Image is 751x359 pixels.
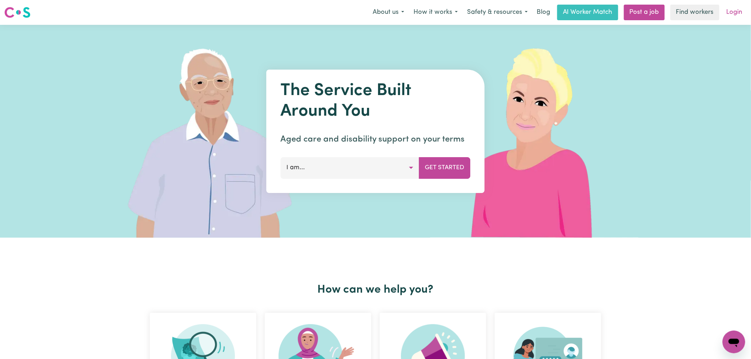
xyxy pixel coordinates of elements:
button: I am... [281,157,420,178]
p: Aged care and disability support on your terms [281,133,471,146]
a: Post a job [624,5,665,20]
a: Careseekers logo [4,4,31,21]
h2: How can we help you? [146,283,605,297]
a: Login [722,5,747,20]
button: Get Started [419,157,471,178]
a: AI Worker Match [557,5,618,20]
h1: The Service Built Around You [281,81,471,122]
a: Find workers [670,5,719,20]
button: Safety & resources [462,5,532,20]
iframe: Button to launch messaging window [723,331,745,353]
button: About us [368,5,409,20]
img: Careseekers logo [4,6,31,19]
a: Blog [532,5,554,20]
button: How it works [409,5,462,20]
